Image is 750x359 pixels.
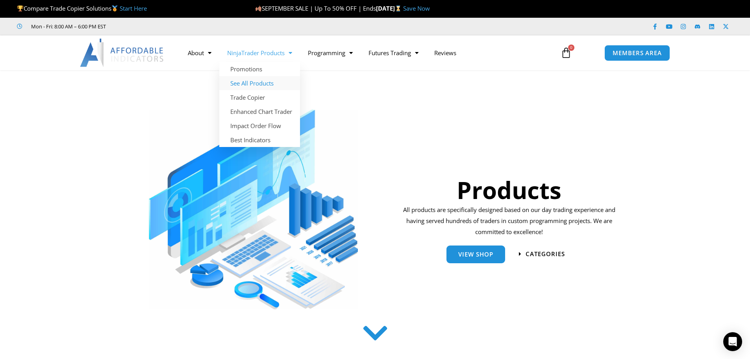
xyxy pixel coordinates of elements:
nav: Menu [180,44,552,62]
strong: [DATE] [376,4,403,12]
a: Reviews [426,44,464,62]
span: View Shop [458,251,493,257]
span: categories [526,251,565,257]
a: About [180,44,219,62]
a: NinjaTrader Products [219,44,300,62]
p: All products are specifically designed based on our day trading experience and having served hund... [400,205,618,238]
a: Start Here [120,4,147,12]
img: 🍂 [256,6,261,11]
a: 0 [549,41,583,64]
h1: Products [400,173,618,206]
a: Best Indicators [219,133,300,147]
img: LogoAI | Affordable Indicators – NinjaTrader [80,39,165,67]
img: ProductsSection scaled | Affordable Indicators – NinjaTrader [149,110,358,309]
a: See All Products [219,76,300,90]
a: Futures Trading [361,44,426,62]
img: ⌛ [395,6,401,11]
ul: NinjaTrader Products [219,62,300,147]
div: Open Intercom Messenger [723,332,742,351]
span: MEMBERS AREA [613,50,662,56]
a: Save Now [403,4,430,12]
span: Mon - Fri: 8:00 AM – 6:00 PM EST [29,22,106,31]
a: MEMBERS AREA [604,45,670,61]
span: SEPTEMBER SALE | Up To 50% OFF | Ends [255,4,376,12]
a: Promotions [219,62,300,76]
a: categories [519,251,565,257]
a: Programming [300,44,361,62]
span: 0 [568,45,574,51]
a: Enhanced Chart Trader [219,104,300,119]
iframe: Customer reviews powered by Trustpilot [117,22,235,30]
a: View Shop [446,246,505,263]
img: 🥇 [112,6,118,11]
img: 🏆 [17,6,23,11]
span: Compare Trade Copier Solutions [17,4,147,12]
a: Impact Order Flow [219,119,300,133]
a: Trade Copier [219,90,300,104]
